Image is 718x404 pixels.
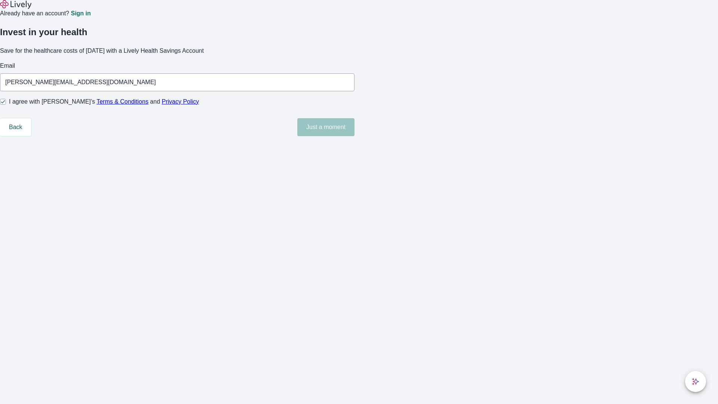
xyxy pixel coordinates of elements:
[9,97,199,106] span: I agree with [PERSON_NAME]’s and
[71,10,90,16] a: Sign in
[692,378,699,385] svg: Lively AI Assistant
[96,98,148,105] a: Terms & Conditions
[685,371,706,392] button: chat
[162,98,199,105] a: Privacy Policy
